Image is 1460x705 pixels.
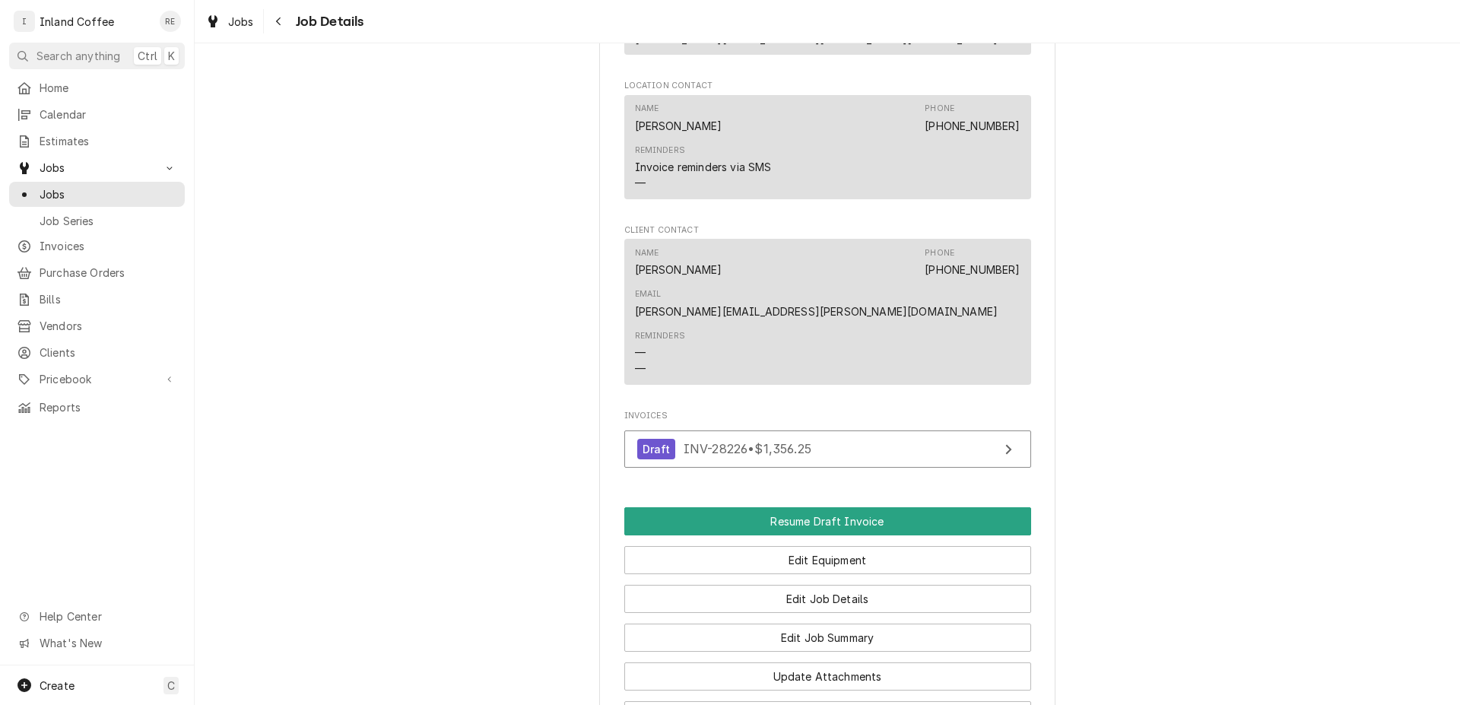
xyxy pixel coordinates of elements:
span: Jobs [40,160,154,176]
span: Client Contact [624,224,1031,237]
div: Name [635,103,659,115]
a: Purchase Orders [9,260,185,285]
div: Location Contact [624,80,1031,205]
span: Estimates [40,133,177,149]
div: Contact [624,95,1031,199]
span: Job Series [40,213,177,229]
div: — [635,345,646,360]
div: Phone [925,247,1020,278]
a: [PHONE_NUMBER] [925,263,1020,276]
span: Home [40,80,177,96]
a: Home [9,75,185,100]
div: Button Group Row [624,613,1031,652]
div: Button Group Row [624,535,1031,574]
button: Resume Draft Invoice [624,507,1031,535]
div: Name [635,103,722,133]
span: C [167,678,175,694]
div: Invoice reminders via SMS [635,159,772,175]
span: Purchase Orders [40,265,177,281]
div: [PERSON_NAME] [635,262,722,278]
div: Reminders [635,330,685,342]
div: Ruth Easley's Avatar [160,11,181,32]
div: — [635,175,646,191]
a: Estimates [9,129,185,154]
a: Calendar [9,102,185,127]
a: Go to Jobs [9,155,185,180]
a: Reports [9,395,185,420]
span: Location Contact [624,80,1031,92]
div: Contact [624,239,1031,384]
a: Vendors [9,313,185,338]
span: Pricebook [40,371,154,387]
span: Job Details [291,11,364,32]
span: What's New [40,635,176,651]
span: Jobs [40,186,177,202]
a: [PERSON_NAME][EMAIL_ADDRESS][PERSON_NAME][DOMAIN_NAME] [635,33,998,46]
div: Email [635,288,998,319]
div: Reminders [635,144,685,157]
div: Draft [637,439,676,459]
button: Edit Equipment [624,546,1031,574]
span: Bills [40,291,177,307]
a: Go to What's New [9,630,185,656]
button: Edit Job Details [624,585,1031,613]
span: Invoices [624,410,1031,422]
button: Update Attachments [624,662,1031,691]
div: Phone [925,103,954,115]
a: Jobs [199,9,260,34]
div: Phone [925,247,954,259]
a: Invoices [9,233,185,259]
div: Button Group Row [624,652,1031,691]
div: RE [160,11,181,32]
div: Client Contact [624,224,1031,391]
div: Inland Coffee [40,14,114,30]
div: Name [635,247,722,278]
div: Email [635,288,662,300]
button: Navigate back [267,9,291,33]
a: [PERSON_NAME][EMAIL_ADDRESS][PERSON_NAME][DOMAIN_NAME] [635,305,998,318]
span: Invoices [40,238,177,254]
div: Reminders [635,144,772,191]
div: Invoices [624,410,1031,475]
span: Clients [40,345,177,360]
span: Jobs [228,14,254,30]
span: K [168,48,175,64]
button: Edit Job Summary [624,624,1031,652]
div: Name [635,247,659,259]
a: Bills [9,287,185,312]
span: Help Center [40,608,176,624]
span: INV-28226 • $1,356.25 [684,441,811,456]
a: View Invoice [624,430,1031,468]
span: Search anything [36,48,120,64]
div: [PERSON_NAME] [635,118,722,134]
button: Search anythingCtrlK [9,43,185,69]
span: Calendar [40,106,177,122]
a: Go to Pricebook [9,367,185,392]
div: Button Group Row [624,507,1031,535]
span: Ctrl [138,48,157,64]
a: [PHONE_NUMBER] [925,119,1020,132]
div: Reminders [635,330,685,376]
div: — [635,360,646,376]
div: Button Group Row [624,574,1031,613]
div: Phone [925,103,1020,133]
a: Job Series [9,208,185,233]
a: Go to Help Center [9,604,185,629]
span: Create [40,679,75,692]
span: Reports [40,399,177,415]
div: I [14,11,35,32]
div: Location Contact List [624,95,1031,206]
a: Jobs [9,182,185,207]
div: Client Contact List [624,239,1031,391]
a: Clients [9,340,185,365]
span: Vendors [40,318,177,334]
